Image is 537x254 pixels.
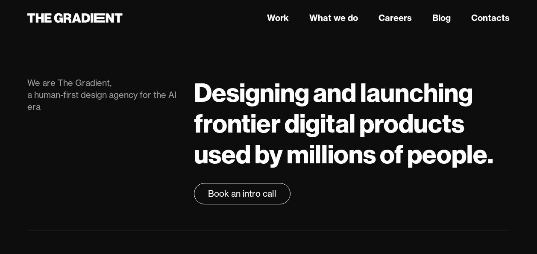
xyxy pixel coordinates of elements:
[194,77,510,169] h1: Designing and launching frontier digital products used by millions of people.
[27,77,177,113] div: We are The Gradient, a human-first design agency for the AI era
[194,183,291,204] a: Book an intro call
[471,12,510,24] a: Contacts
[432,12,451,24] a: Blog
[379,12,412,24] a: Careers
[309,12,358,24] a: What we do
[267,12,289,24] a: Work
